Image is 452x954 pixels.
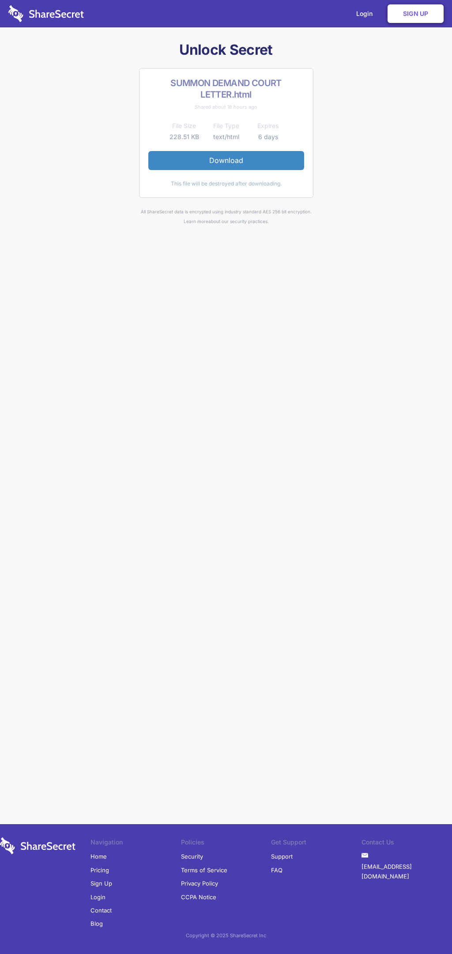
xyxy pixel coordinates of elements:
[163,132,205,142] td: 228.51 KB
[90,837,181,850] li: Navigation
[90,890,105,904] a: Login
[271,863,282,877] a: FAQ
[247,121,289,131] th: Expires
[205,121,247,131] th: File Type
[90,904,112,917] a: Contact
[90,850,107,863] a: Home
[362,837,452,850] li: Contact Us
[271,837,362,850] li: Get Support
[388,4,444,23] a: Sign Up
[148,151,304,170] a: Download
[181,890,216,904] a: CCPA Notice
[181,863,227,877] a: Terms of Service
[148,77,304,100] h2: SUMMON DEMAND COURT LETTER.html
[184,219,208,224] a: Learn more
[148,179,304,189] div: This file will be destroyed after downloading.
[362,860,452,883] a: [EMAIL_ADDRESS][DOMAIN_NAME]
[90,917,103,930] a: Blog
[90,877,112,890] a: Sign Up
[181,877,218,890] a: Privacy Policy
[181,850,203,863] a: Security
[148,102,304,112] div: Shared about 18 hours ago
[181,837,271,850] li: Policies
[247,132,289,142] td: 6 days
[271,850,293,863] a: Support
[205,132,247,142] td: text/html
[8,5,84,22] img: logo-wordmark-white-trans-d4663122ce5f474addd5e946df7df03e33cb6a1c49d2221995e7729f52c070b2.svg
[90,863,109,877] a: Pricing
[163,121,205,131] th: File Size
